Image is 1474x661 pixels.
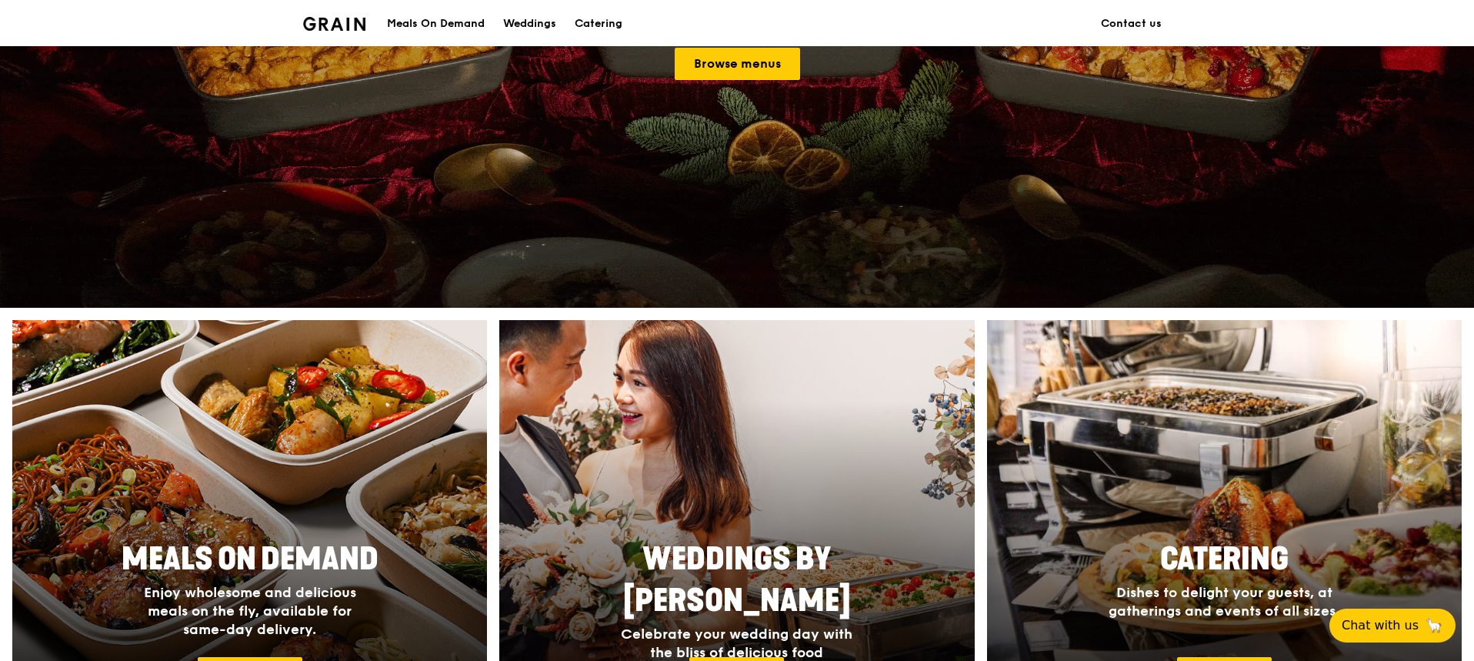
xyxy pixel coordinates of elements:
span: Weddings by [PERSON_NAME] [623,541,851,619]
button: Chat with us🦙 [1329,609,1456,643]
div: Meals On Demand [387,1,485,47]
a: Browse menus [675,48,800,80]
span: Dishes to delight your guests, at gatherings and events of all sizes. [1109,584,1339,619]
span: Meals On Demand [122,541,379,578]
span: Catering [1160,541,1289,578]
img: Grain [303,17,365,31]
div: Catering [575,1,622,47]
a: Contact us [1092,1,1171,47]
a: Weddings [494,1,565,47]
span: 🦙 [1425,616,1443,635]
span: Chat with us [1342,616,1419,635]
span: Enjoy wholesome and delicious meals on the fly, available for same-day delivery. [144,584,356,638]
a: Catering [565,1,632,47]
div: Weddings [503,1,556,47]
